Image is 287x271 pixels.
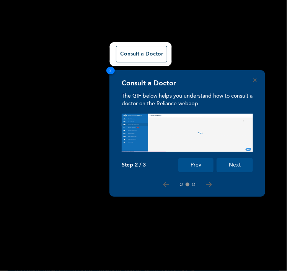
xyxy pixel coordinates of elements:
p: Step 2 / 3 [122,162,146,168]
button: Prev [178,158,214,172]
p: The GIF below helps you understand how to consult a doctor on the Reliance webapp [122,92,253,108]
h4: Consult a Doctor [122,79,176,88]
span: 2 [106,67,115,74]
button: Next [217,158,253,172]
img: consult_tour.f0374f2500000a21e88d.gif [122,114,253,152]
button: Consult a Doctor [116,46,167,62]
button: Close [253,78,257,82]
